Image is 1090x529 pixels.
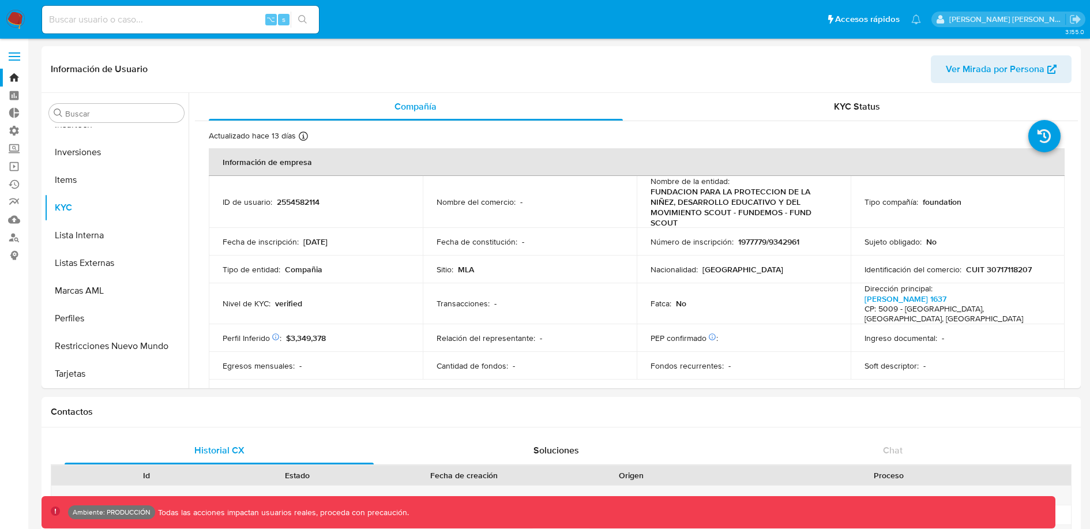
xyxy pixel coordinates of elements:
[865,361,919,371] p: Soft descriptor :
[275,298,302,309] p: verified
[54,108,63,118] button: Buscar
[946,55,1044,83] span: Ver Mirada por Persona
[80,470,214,481] div: Id
[437,298,490,309] p: Transacciones :
[44,222,189,249] button: Lista Interna
[230,470,364,481] div: Estado
[865,264,961,275] p: Identificación del comercio :
[966,264,1032,275] p: CUIT 30717118207
[738,237,799,247] p: 1977779/9342961
[42,12,319,27] input: Buscar usuario o caso...
[926,237,937,247] p: No
[513,361,515,371] p: -
[51,406,1072,418] h1: Contactos
[494,298,497,309] p: -
[865,283,933,294] p: Dirección principal :
[533,444,579,457] span: Soluciones
[65,108,179,119] input: Buscar
[865,197,918,207] p: Tipo compañía :
[223,197,272,207] p: ID de usuario :
[266,14,275,25] span: ⌥
[883,444,903,457] span: Chat
[277,197,320,207] p: 2554582114
[942,333,944,343] p: -
[931,55,1072,83] button: Ver Mirada por Persona
[44,360,189,388] button: Tarjetas
[835,13,900,25] span: Accesos rápidos
[282,14,285,25] span: s
[564,470,698,481] div: Origen
[520,197,523,207] p: -
[194,444,245,457] span: Historial CX
[209,130,296,141] p: Actualizado hace 13 días
[651,361,724,371] p: Fondos recurrentes :
[651,333,718,343] p: PEP confirmado :
[437,361,508,371] p: Cantidad de fondos :
[286,332,326,344] span: $3,349,378
[155,507,409,518] p: Todas las acciones impactan usuarios reales, proceda con precaución.
[44,194,189,222] button: KYC
[923,197,961,207] p: foundation
[651,176,730,186] p: Nombre de la entidad :
[223,388,296,399] p: Ingresos mensuales :
[301,388,303,399] p: -
[299,361,302,371] p: -
[651,264,698,275] p: Nacionalidad :
[651,298,671,309] p: Fatca :
[44,138,189,166] button: Inversiones
[834,100,880,113] span: KYC Status
[223,298,270,309] p: Nivel de KYC :
[437,197,516,207] p: Nombre del comercio :
[291,12,314,28] button: search-icon
[44,305,189,332] button: Perfiles
[437,333,535,343] p: Relación del representante :
[223,361,295,371] p: Egresos mensuales :
[865,304,1046,324] h4: CP: 5009 - [GEOGRAPHIC_DATA], [GEOGRAPHIC_DATA], [GEOGRAPHIC_DATA]
[728,361,731,371] p: -
[44,249,189,277] button: Listas Externas
[676,298,686,309] p: No
[380,470,548,481] div: Fecha de creación
[865,293,946,305] a: [PERSON_NAME] 1637
[1069,13,1081,25] a: Salir
[865,333,937,343] p: Ingreso documental :
[949,14,1066,25] p: natalia.maison@mercadolibre.com
[651,237,734,247] p: Número de inscripción :
[285,264,322,275] p: Compañia
[540,333,542,343] p: -
[223,264,280,275] p: Tipo de entidad :
[223,237,299,247] p: Fecha de inscripción :
[715,470,1063,481] div: Proceso
[44,332,189,360] button: Restricciones Nuevo Mundo
[51,63,148,75] h1: Información de Usuario
[923,361,926,371] p: -
[865,237,922,247] p: Sujeto obligado :
[522,237,524,247] p: -
[437,264,453,275] p: Sitio :
[702,264,783,275] p: [GEOGRAPHIC_DATA]
[44,277,189,305] button: Marcas AML
[458,264,474,275] p: MLA
[209,148,1065,176] th: Información de empresa
[394,100,437,113] span: Compañía
[651,186,832,228] p: FUNDACION PARA LA PROTECCION DE LA NIÑEZ, DESARROLLO EDUCATIVO Y DEL MOVIMIENTO SCOUT - FUNDEMOS ...
[303,237,328,247] p: [DATE]
[437,237,517,247] p: Fecha de constitución :
[911,14,921,24] a: Notificaciones
[44,166,189,194] button: Items
[73,510,151,515] p: Ambiente: PRODUCCIÓN
[223,333,281,343] p: Perfil Inferido :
